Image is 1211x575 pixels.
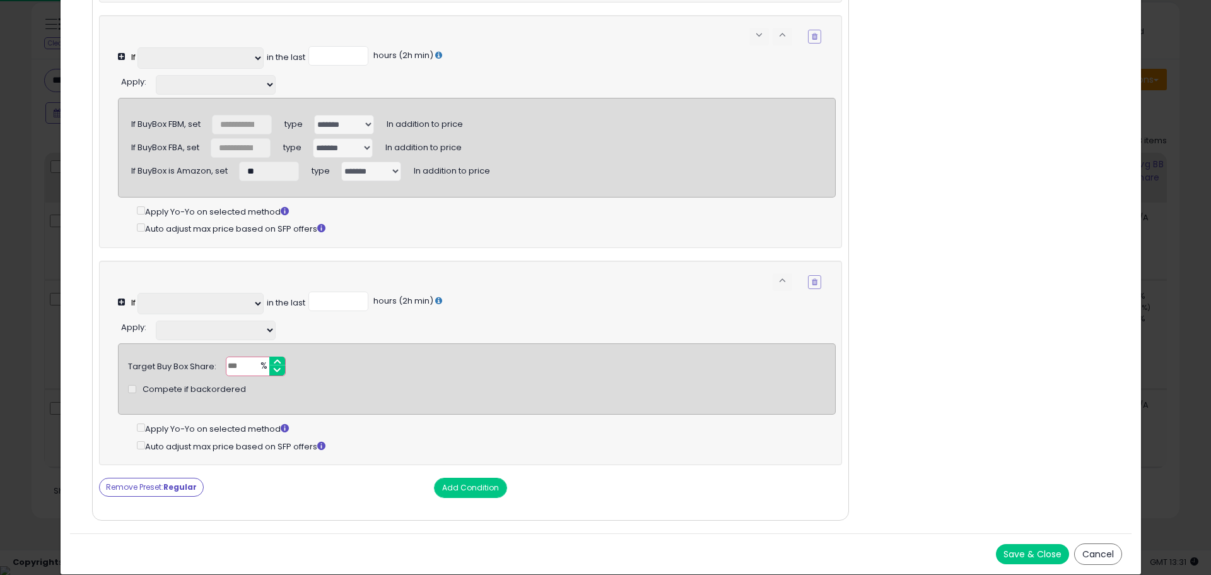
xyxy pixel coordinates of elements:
[267,297,305,309] div: in the last
[137,439,835,453] div: Auto adjust max price based on SFP offers
[137,204,835,218] div: Apply Yo-Yo on selected method
[131,138,199,154] div: If BuyBox FBA, set
[1074,543,1122,565] button: Cancel
[99,478,204,497] button: Remove Preset:
[753,29,765,41] span: keyboard_arrow_down
[121,76,144,88] span: Apply
[131,161,228,177] div: If BuyBox is Amazon, set
[128,357,216,373] div: Target Buy Box Share:
[163,482,197,492] strong: Regular
[812,33,817,40] i: Remove Condition
[385,137,462,153] span: In addition to price
[121,321,144,333] span: Apply
[267,52,305,64] div: in the last
[371,49,433,61] span: hours (2h min)
[387,114,463,130] span: In addition to price
[131,114,201,131] div: If BuyBox FBM, set
[137,421,835,436] div: Apply Yo-Yo on selected method
[121,317,146,334] div: :
[776,29,788,41] span: keyboard_arrow_up
[812,278,817,286] i: Remove Condition
[312,160,330,177] span: type
[434,478,507,498] button: Add Condition
[253,357,273,376] span: %
[121,72,146,88] div: :
[371,295,433,307] span: hours (2h min)
[283,137,301,153] span: type
[996,544,1069,564] button: Save & Close
[137,221,835,235] div: Auto adjust max price based on SFP offers
[143,384,246,396] span: Compete if backordered
[776,275,788,287] span: keyboard_arrow_up
[284,114,303,130] span: type
[414,160,490,177] span: In addition to price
